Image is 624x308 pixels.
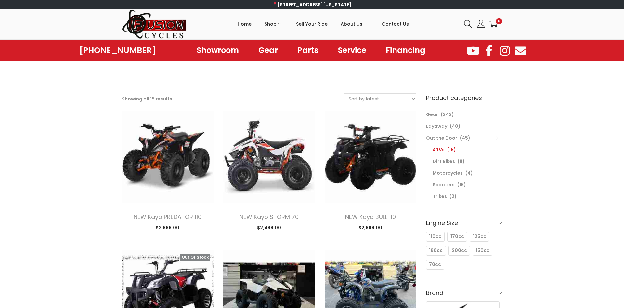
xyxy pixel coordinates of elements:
p: Showing all 15 results [122,94,172,103]
span: (15) [447,146,456,153]
span: $ [156,224,159,231]
a: Dirt Bikes [433,158,455,165]
span: 110cc [429,233,441,240]
a: Out the Door [426,135,457,141]
span: (2) [449,193,457,200]
select: Shop order [344,94,416,104]
a: Gear [426,111,438,118]
span: (8) [458,158,465,165]
span: Shop [265,16,277,32]
a: Showroom [190,43,245,58]
span: (242) [441,111,454,118]
a: NEW Kayo PREDATOR 110 [134,213,201,221]
a: Sell Your Ride [296,9,328,39]
img: 📍 [273,2,277,7]
span: $ [257,224,260,231]
a: NEW Kayo STORM 70 [240,213,299,221]
span: 2,999.00 [358,224,382,231]
span: Contact Us [382,16,409,32]
a: Layaway [426,123,447,129]
a: [PHONE_NUMBER] [79,46,156,55]
span: 180cc [429,247,443,254]
h6: Engine Size [426,215,502,231]
span: 170cc [450,233,464,240]
a: Home [238,9,252,39]
a: NEW Kayo BULL 110 [345,213,396,221]
h6: Brand [426,285,502,301]
h6: Product categories [426,93,502,102]
span: 2,999.00 [156,224,179,231]
span: (40) [450,123,461,129]
span: 200cc [452,247,467,254]
a: Financing [379,43,432,58]
nav: Menu [190,43,432,58]
span: (4) [465,170,473,176]
a: Gear [252,43,284,58]
span: $ [358,224,361,231]
a: Shop [265,9,283,39]
a: Contact Us [382,9,409,39]
a: Motorcycles [433,170,463,176]
nav: Primary navigation [187,9,459,39]
span: 70cc [429,261,441,268]
a: Parts [291,43,325,58]
a: Service [331,43,373,58]
span: 125cc [473,233,486,240]
span: (16) [457,181,466,188]
a: 0 [489,20,497,28]
span: Sell Your Ride [296,16,328,32]
span: 150cc [476,247,489,254]
span: About Us [341,16,362,32]
img: Woostify retina logo [122,9,187,39]
span: 2,499.00 [257,224,281,231]
a: ATVs [433,146,445,153]
a: Scooters [433,181,455,188]
span: Home [238,16,252,32]
a: About Us [341,9,369,39]
a: [STREET_ADDRESS][US_STATE] [273,1,352,8]
a: Trikes [433,193,447,200]
span: (45) [460,135,470,141]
